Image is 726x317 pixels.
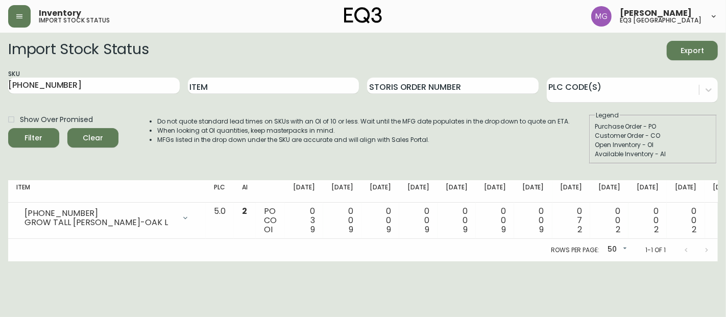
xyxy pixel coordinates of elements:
[446,207,468,234] div: 0 0
[577,224,582,235] span: 2
[407,207,429,234] div: 0 0
[561,207,583,234] div: 0 7
[675,207,697,234] div: 0 0
[323,180,361,203] th: [DATE]
[387,224,392,235] span: 9
[620,9,692,17] span: [PERSON_NAME]
[540,224,544,235] span: 9
[501,224,506,235] span: 9
[242,205,247,217] span: 2
[675,44,710,57] span: Export
[25,132,43,144] div: Filter
[595,150,711,159] div: Available Inventory - AI
[331,207,353,234] div: 0 0
[39,9,81,17] span: Inventory
[591,6,612,27] img: de8837be2a95cd31bb7c9ae23fe16153
[522,207,544,234] div: 0 0
[598,207,620,234] div: 0 0
[620,17,701,23] h5: eq3 [GEOGRAPHIC_DATA]
[76,132,110,144] span: Clear
[463,224,468,235] span: 9
[667,180,705,203] th: [DATE]
[206,203,234,239] td: 5.0
[20,114,93,125] span: Show Over Promised
[692,224,697,235] span: 2
[285,180,323,203] th: [DATE]
[476,180,514,203] th: [DATE]
[425,224,429,235] span: 9
[595,111,620,120] legend: Legend
[654,224,659,235] span: 2
[484,207,506,234] div: 0 0
[67,128,118,148] button: Clear
[234,180,256,203] th: AI
[293,207,315,234] div: 0 3
[264,224,273,235] span: OI
[157,135,570,144] li: MFGs listed in the drop down under the SKU are accurate and will align with Sales Portal.
[157,117,570,126] li: Do not quote standard lead times on SKUs with an OI of 10 or less. Wait until the MFG date popula...
[551,246,599,255] p: Rows per page:
[8,128,59,148] button: Filter
[370,207,392,234] div: 0 0
[438,180,476,203] th: [DATE]
[39,17,110,23] h5: import stock status
[25,218,175,227] div: GROW TALL [PERSON_NAME]-OAK L
[595,122,711,131] div: Purchase Order - PO
[595,131,711,140] div: Customer Order - CO
[514,180,552,203] th: [DATE]
[595,140,711,150] div: Open Inventory - OI
[552,180,591,203] th: [DATE]
[603,241,629,258] div: 50
[25,209,175,218] div: [PHONE_NUMBER]
[16,207,198,229] div: [PHONE_NUMBER]GROW TALL [PERSON_NAME]-OAK L
[399,180,438,203] th: [DATE]
[349,224,353,235] span: 9
[344,7,382,23] img: logo
[206,180,234,203] th: PLC
[667,41,718,60] button: Export
[628,180,667,203] th: [DATE]
[637,207,659,234] div: 0 0
[8,180,206,203] th: Item
[616,224,620,235] span: 2
[8,41,149,60] h2: Import Stock Status
[645,246,666,255] p: 1-1 of 1
[361,180,400,203] th: [DATE]
[157,126,570,135] li: When looking at OI quantities, keep masterpacks in mind.
[590,180,628,203] th: [DATE]
[264,207,277,234] div: PO CO
[310,224,315,235] span: 9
